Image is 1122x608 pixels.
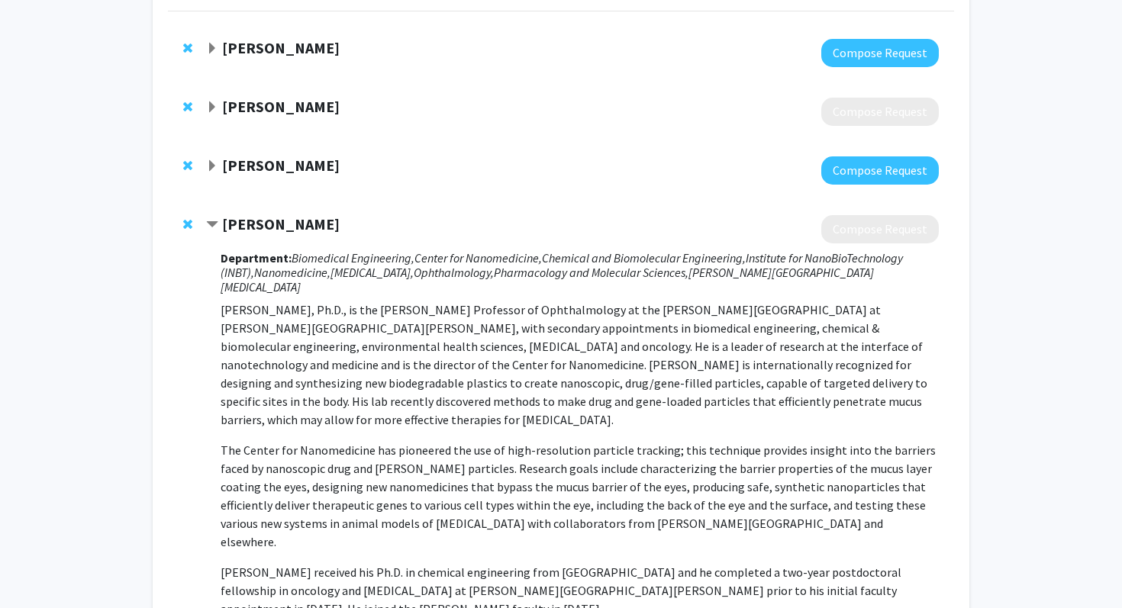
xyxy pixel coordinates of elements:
[221,250,903,280] i: Institute for NanoBioTechnology (INBT),
[254,265,330,280] i: Nanomedicine,
[183,42,192,54] span: Remove Margaret Johnson from bookmarks
[222,214,340,233] strong: [PERSON_NAME]
[11,539,65,597] iframe: Chat
[494,265,688,280] i: Pharmacology and Molecular Sciences,
[414,250,542,265] i: Center for Nanomedicine,
[183,159,192,172] span: Remove Jie Xiao from bookmarks
[222,156,340,175] strong: [PERSON_NAME]
[221,301,939,429] p: [PERSON_NAME], Ph.D., is the [PERSON_NAME] Professor of Ophthalmology at the [PERSON_NAME][GEOGRA...
[221,265,874,294] i: [PERSON_NAME][GEOGRAPHIC_DATA][MEDICAL_DATA]
[221,250,292,265] strong: Department:
[206,43,218,55] span: Expand Margaret Johnson Bookmark
[222,38,340,57] strong: [PERSON_NAME]
[542,250,746,265] i: Chemical and Biomolecular Engineering,
[206,219,218,231] span: Contract Justin Hanes Bookmark
[183,101,192,113] span: Remove Douglas Barrick from bookmarks
[821,39,939,67] button: Compose Request to Margaret Johnson
[206,101,218,114] span: Expand Douglas Barrick Bookmark
[330,265,414,280] i: [MEDICAL_DATA],
[221,441,939,551] p: The Center for Nanomedicine has pioneered the use of high-resolution particle tracking; this tech...
[414,265,494,280] i: Ophthalmology,
[292,250,414,265] i: Biomedical Engineering,
[821,156,939,185] button: Compose Request to Jie Xiao
[821,98,939,126] button: Compose Request to Douglas Barrick
[206,160,218,172] span: Expand Jie Xiao Bookmark
[183,218,192,230] span: Remove Justin Hanes from bookmarks
[222,97,340,116] strong: [PERSON_NAME]
[821,215,939,243] button: Compose Request to Justin Hanes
